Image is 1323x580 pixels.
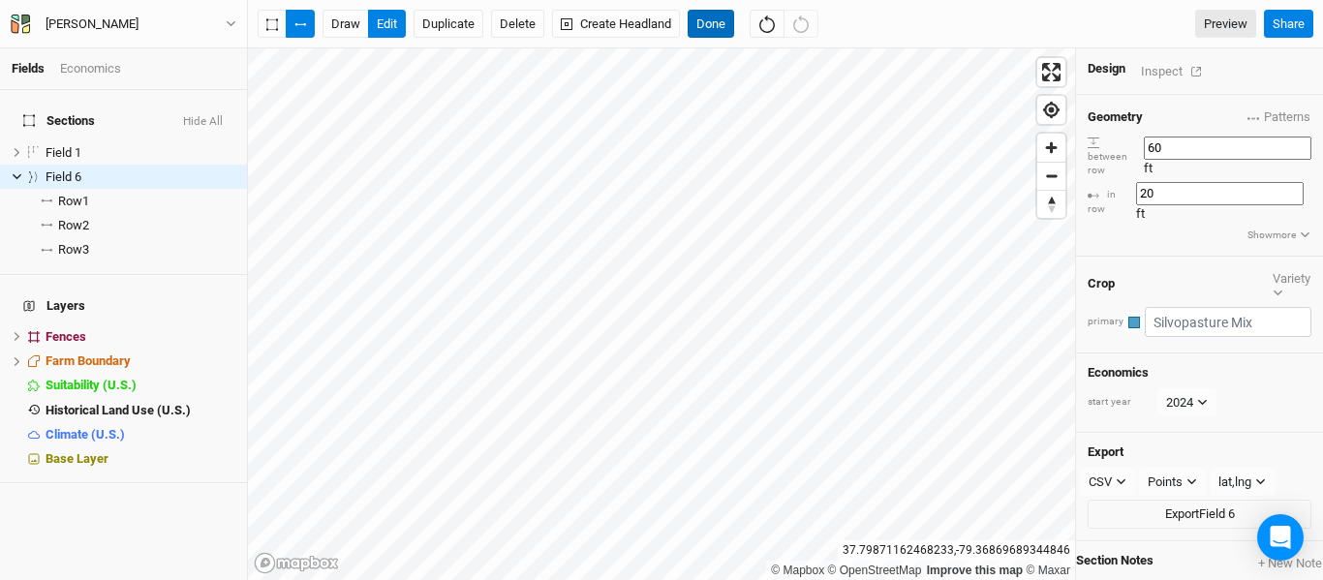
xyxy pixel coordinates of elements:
[1148,473,1183,492] div: Points
[1076,553,1154,574] span: Section Notes
[1037,58,1065,86] button: Enter fullscreen
[1139,468,1206,497] button: Points
[1145,307,1311,337] input: Silvopasture Mix
[23,113,95,129] span: Sections
[1037,191,1065,218] span: Reset bearing to north
[1088,276,1115,291] h4: Crop
[46,15,138,34] div: [PERSON_NAME]
[1088,500,1311,529] button: ExportField 6
[1264,10,1313,39] button: Share
[58,218,89,233] span: Row 2
[46,15,138,34] div: David Ryan
[12,61,45,76] a: Fields
[368,10,406,39] button: edit
[1246,107,1311,128] button: Patterns
[46,329,235,345] div: Fences
[1157,388,1216,417] button: 2024
[1026,564,1070,577] a: Maxar
[1246,227,1311,244] button: Showmore
[927,564,1023,577] a: Improve this map
[46,451,235,467] div: Base Layer
[1088,136,1144,178] div: between row
[1037,134,1065,162] button: Zoom in
[1210,468,1275,497] button: lat,lng
[1257,553,1323,574] button: + New Note
[46,427,235,443] div: Climate (U.S.)
[491,10,544,39] button: Delete
[182,115,224,129] button: Hide All
[414,10,483,39] button: Duplicate
[688,10,734,39] button: Done
[46,169,235,185] div: Field 6
[1136,206,1145,221] span: ft
[1088,60,1125,77] div: Design
[1218,473,1251,492] div: lat,lng
[1144,161,1153,175] span: ft
[1089,473,1112,492] div: CSV
[1037,163,1065,190] span: Zoom out
[323,10,369,39] button: draw
[1037,96,1065,124] button: Find my location
[1088,188,1136,216] div: in row
[1195,10,1256,39] a: Preview
[46,145,81,160] span: Field 1
[1080,468,1135,497] button: CSV
[46,353,131,368] span: Farm Boundary
[1141,60,1210,82] div: Inspect
[828,564,922,577] a: OpenStreetMap
[10,14,237,35] button: [PERSON_NAME]
[784,10,818,39] button: Redo (^Z)
[1037,162,1065,190] button: Zoom out
[750,10,785,39] button: Undo (^z)
[1257,514,1304,561] div: Open Intercom Messenger
[838,540,1075,561] div: 37.79871162468233 , -79.36869689344846
[46,451,108,466] span: Base Layer
[46,353,235,369] div: Farm Boundary
[46,427,125,442] span: Climate (U.S.)
[1247,107,1310,127] span: Patterns
[46,329,86,344] span: Fences
[46,145,235,161] div: Field 1
[771,564,824,577] a: Mapbox
[46,403,191,417] span: Historical Land Use (U.S.)
[1088,109,1143,125] h4: Geometry
[1088,444,1311,460] h4: Export
[58,242,89,258] span: Row 3
[1037,190,1065,218] button: Reset bearing to north
[12,287,235,325] h4: Layers
[46,378,137,392] span: Suitability (U.S.)
[58,194,89,209] span: Row 1
[46,169,81,184] span: Field 6
[248,48,1075,580] canvas: Map
[1088,365,1311,381] h4: Economics
[46,378,235,393] div: Suitability (U.S.)
[552,10,680,39] button: Create Headland
[1088,315,1123,329] div: primary
[46,403,235,418] div: Historical Land Use (U.S.)
[60,60,121,77] div: Economics
[1088,395,1155,410] div: start year
[1272,268,1311,300] button: Variety
[254,552,339,574] a: Mapbox logo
